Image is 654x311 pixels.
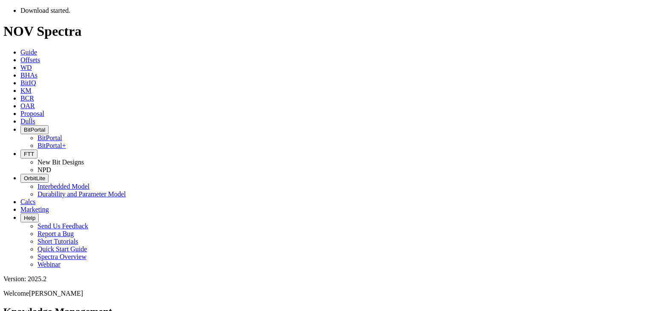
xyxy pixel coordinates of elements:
[20,7,70,14] span: Download started.
[3,275,651,283] div: Version: 2025.2
[20,213,39,222] button: Help
[24,175,45,181] span: OrbitLite
[24,127,45,133] span: BitPortal
[24,215,35,221] span: Help
[20,174,49,183] button: OrbitLite
[37,245,87,253] a: Quick Start Guide
[37,261,60,268] a: Webinar
[20,150,37,158] button: FTT
[20,56,40,63] a: Offsets
[20,198,36,205] a: Calcs
[20,110,44,117] a: Proposal
[37,183,89,190] a: Interbedded Model
[37,142,66,149] a: BitPortal+
[20,87,32,94] a: KM
[24,151,34,157] span: FTT
[20,72,37,79] a: BHAs
[37,158,84,166] a: New Bit Designs
[20,64,32,71] a: WD
[20,206,49,213] a: Marketing
[37,166,51,173] a: NPD
[20,95,34,102] a: BCR
[3,290,651,297] p: Welcome
[37,230,74,237] a: Report a Bug
[20,102,35,109] a: OAR
[20,49,37,56] a: Guide
[37,253,86,260] a: Spectra Overview
[20,79,36,86] a: BitIQ
[3,23,651,39] h1: NOV Spectra
[37,222,88,230] a: Send Us Feedback
[37,134,62,141] a: BitPortal
[20,118,35,125] a: Dulls
[37,238,78,245] a: Short Tutorials
[29,290,83,297] span: [PERSON_NAME]
[37,190,126,198] a: Durability and Parameter Model
[20,125,49,134] button: BitPortal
